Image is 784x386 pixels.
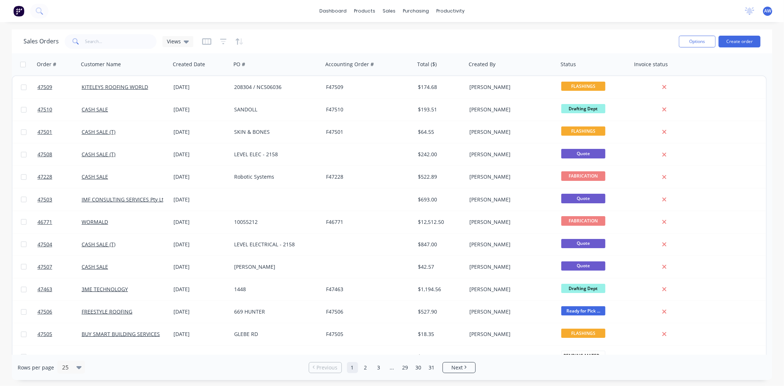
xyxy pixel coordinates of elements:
span: Next [451,364,463,371]
div: [DATE] [173,151,228,158]
a: 47506 [37,301,82,323]
div: [DATE] [173,128,228,136]
div: $693.00 [418,196,461,203]
a: CASH SALE (T) [82,151,115,158]
div: GLEBE RD [234,330,316,338]
div: F47509 [326,83,408,91]
div: [PERSON_NAME] [469,286,551,293]
span: 47504 [37,241,52,248]
a: FREESTYLE ROOFING [82,308,132,315]
a: LORN ROOFING [82,353,120,360]
a: 47508 [37,143,82,165]
div: SKIN & BONES [234,128,316,136]
div: [DATE] [173,218,228,226]
div: F47228 [326,173,408,181]
a: CASH SALE (T) [82,128,115,135]
span: FLASHINGS [561,126,605,136]
a: 46771 [37,211,82,233]
div: Customer Name [81,61,121,68]
a: WORMALD [82,218,108,225]
div: [PERSON_NAME] [469,106,551,113]
div: 1448 [234,286,316,293]
a: 47439 [37,346,82,368]
div: F47510 [326,106,408,113]
div: Robotic Systems [234,173,316,181]
div: [DATE] [173,196,228,203]
input: Search... [85,34,157,49]
div: [PERSON_NAME] [469,330,551,338]
div: [PERSON_NAME] [234,263,316,271]
div: [PERSON_NAME] [469,263,551,271]
a: 47504 [37,233,82,255]
div: [PERSON_NAME] [469,308,551,315]
span: FLASHINGS [561,82,605,91]
div: EJE LEAF GUARD [234,353,316,360]
div: [PERSON_NAME] [469,83,551,91]
button: Options [679,36,716,47]
span: 46771 [37,218,52,226]
button: Create order [719,36,760,47]
span: Rows per page [18,364,54,371]
div: [PERSON_NAME] [469,151,551,158]
div: Order # [37,61,56,68]
div: $18.35 [418,330,461,338]
div: F47505 [326,330,408,338]
span: 47501 [37,128,52,136]
div: sales [379,6,399,17]
div: $174.68 [418,83,461,91]
a: 47503 [37,189,82,211]
span: 47506 [37,308,52,315]
div: 10055212 [234,218,316,226]
span: 47508 [37,151,52,158]
div: [DATE] [173,330,228,338]
a: Page 2 [360,362,371,373]
img: Factory [13,6,24,17]
div: [DATE] [173,106,228,113]
div: [PERSON_NAME] [469,128,551,136]
span: Ready for Pick ... [561,306,605,315]
div: [PERSON_NAME] [469,241,551,248]
span: Previous [316,364,337,371]
ul: Pagination [306,362,479,373]
div: LEVEL ELEC - 2158 [234,151,316,158]
div: 208304 / NC506036 [234,83,316,91]
a: BUY SMART BUILDING SERVICES [82,330,160,337]
div: $527.90 [418,308,461,315]
span: 47503 [37,196,52,203]
span: 47228 [37,173,52,181]
a: Next page [443,364,475,371]
span: 47439 [37,353,52,360]
div: Created By [469,61,495,68]
span: FABRICATION [561,216,605,225]
div: [PERSON_NAME] [469,218,551,226]
div: [DATE] [173,83,228,91]
a: 47505 [37,323,82,345]
div: Total ($) [417,61,437,68]
a: 47507 [37,256,82,278]
div: F47501 [326,128,408,136]
a: 47509 [37,76,82,98]
div: $193.51 [418,106,461,113]
a: Page 3 [373,362,384,373]
a: 47463 [37,278,82,300]
div: [DATE] [173,308,228,315]
a: 47228 [37,166,82,188]
a: CASH SALE (T) [82,241,115,248]
div: $847.00 [418,241,461,248]
div: Invoice status [634,61,668,68]
div: [PERSON_NAME] [469,196,551,203]
a: IMF CONSULTING SERVICES Pty Ltd [82,196,167,203]
span: Quote [561,149,605,158]
div: Accounting Order # [325,61,374,68]
div: F47439 [326,353,408,360]
span: Quote [561,239,605,248]
a: CASH SALE [82,106,108,113]
div: F46771 [326,218,408,226]
div: purchasing [399,6,433,17]
span: FLASHINGS [561,329,605,338]
div: [DATE] [173,173,228,181]
div: F47506 [326,308,408,315]
div: [PERSON_NAME] [469,353,551,360]
span: 47507 [37,263,52,271]
div: $64.55 [418,128,461,136]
